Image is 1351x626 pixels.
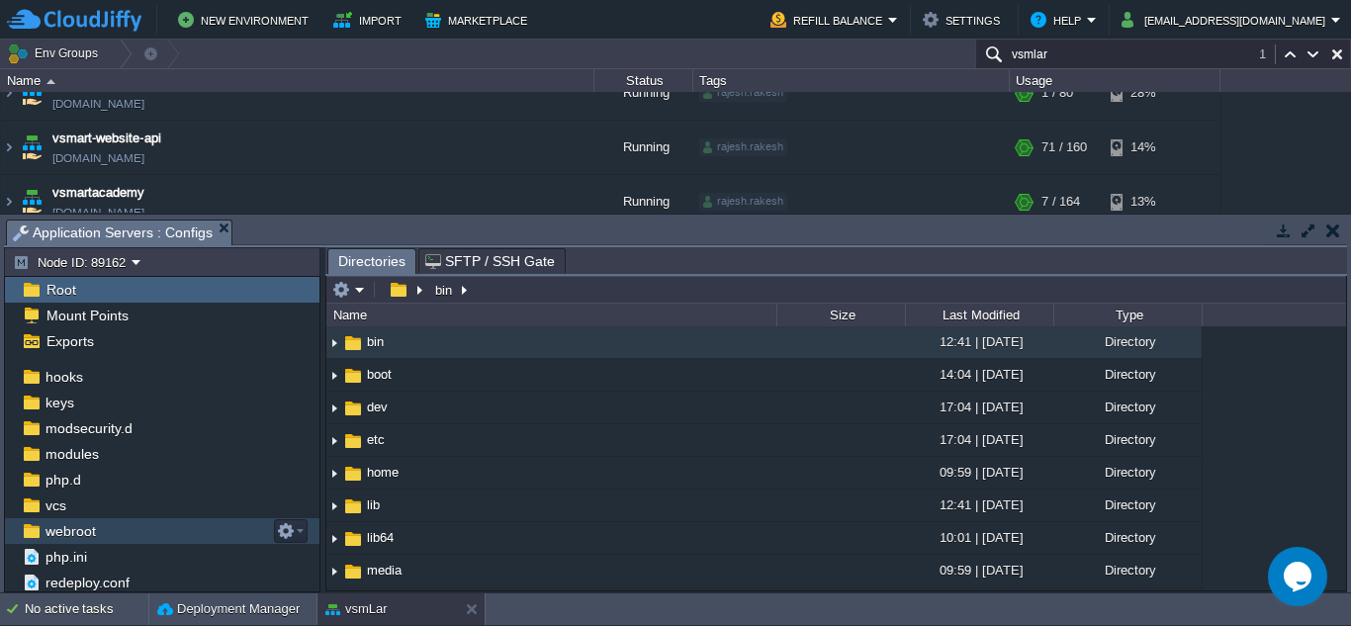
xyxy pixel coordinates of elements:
[18,121,45,174] img: AMDAwAAAACH5BAEAAAAALAAAAAABAAEAAAICRAEAOw==
[42,471,84,489] a: php.d
[42,496,69,514] a: vcs
[364,464,402,481] a: home
[25,593,148,625] div: No active tasks
[1,66,17,120] img: AMDAwAAAACH5BAEAAAAALAAAAAABAAEAAAICRAEAOw==
[326,557,342,587] img: AMDAwAAAACH5BAEAAAAALAAAAAABAAEAAAICRAEAOw==
[7,40,105,67] button: Env Groups
[364,399,391,415] a: dev
[326,491,342,521] img: AMDAwAAAACH5BAEAAAAALAAAAAABAAEAAAICRAEAOw==
[342,398,364,419] img: AMDAwAAAACH5BAEAAAAALAAAAAABAAEAAAICRAEAOw==
[13,253,132,271] button: Node ID: 89162
[52,183,144,203] a: vsmartacademy
[364,333,387,350] a: bin
[42,445,102,463] a: modules
[1053,457,1202,488] div: Directory
[1041,66,1073,120] div: 1 / 80
[52,203,144,223] a: [DOMAIN_NAME]
[699,138,787,156] div: rajesh.rakesh
[1053,359,1202,390] div: Directory
[18,66,45,120] img: AMDAwAAAACH5BAEAAAAALAAAAAABAAEAAAICRAEAOw==
[364,496,383,513] a: lib
[333,8,407,32] button: Import
[326,360,342,391] img: AMDAwAAAACH5BAEAAAAALAAAAAABAAEAAAICRAEAOw==
[1,175,17,228] img: AMDAwAAAACH5BAEAAAAALAAAAAABAAEAAAICRAEAOw==
[905,457,1053,488] div: 09:59 | [DATE]
[52,129,161,148] a: vsmart-website-api
[42,548,90,566] a: php.ini
[1,121,17,174] img: AMDAwAAAACH5BAEAAAAALAAAAAABAAEAAAICRAEAOw==
[1053,392,1202,422] div: Directory
[364,366,395,383] a: boot
[52,94,144,114] a: [DOMAIN_NAME]
[43,332,97,350] a: Exports
[594,175,693,228] div: Running
[1055,304,1202,326] div: Type
[326,276,1346,304] input: Click to enter the path
[1111,175,1175,228] div: 13%
[42,368,86,386] a: hooks
[364,431,388,448] a: etc
[594,121,693,174] div: Running
[338,249,405,274] span: Directories
[364,529,397,546] a: lib64
[923,8,1006,32] button: Settings
[1053,522,1202,553] div: Directory
[905,555,1053,585] div: 09:59 | [DATE]
[905,392,1053,422] div: 17:04 | [DATE]
[326,393,342,423] img: AMDAwAAAACH5BAEAAAAALAAAAAABAAEAAAICRAEAOw==
[43,281,79,299] a: Root
[326,327,342,358] img: AMDAwAAAACH5BAEAAAAALAAAAAABAAEAAAICRAEAOw==
[595,69,692,92] div: Status
[1053,555,1202,585] div: Directory
[42,419,135,437] a: modsecurity.d
[699,84,787,102] div: rajesh.rakesh
[1122,8,1331,32] button: [EMAIL_ADDRESS][DOMAIN_NAME]
[364,562,405,579] a: media
[342,332,364,354] img: AMDAwAAAACH5BAEAAAAALAAAAAABAAEAAAICRAEAOw==
[425,249,555,273] span: SFTP / SSH Gate
[342,495,364,517] img: AMDAwAAAACH5BAEAAAAALAAAAAABAAEAAAICRAEAOw==
[432,281,457,299] button: bin
[326,589,342,620] img: AMDAwAAAACH5BAEAAAAALAAAAAABAAEAAAICRAEAOw==
[326,458,342,489] img: AMDAwAAAACH5BAEAAAAALAAAAAABAAEAAAICRAEAOw==
[905,359,1053,390] div: 14:04 | [DATE]
[1011,69,1219,92] div: Usage
[905,588,1053,619] div: 09:59 | [DATE]
[328,304,776,326] div: Name
[342,528,364,550] img: AMDAwAAAACH5BAEAAAAALAAAAAABAAEAAAICRAEAOw==
[342,463,364,485] img: AMDAwAAAACH5BAEAAAAALAAAAAABAAEAAAICRAEAOw==
[770,8,888,32] button: Refill Balance
[42,522,99,540] a: webroot
[905,490,1053,520] div: 12:41 | [DATE]
[905,522,1053,553] div: 10:01 | [DATE]
[342,430,364,452] img: AMDAwAAAACH5BAEAAAAALAAAAAABAAEAAAICRAEAOw==
[905,424,1053,455] div: 17:04 | [DATE]
[1268,547,1331,606] iframe: chat widget
[13,221,213,245] span: Application Servers : Configs
[325,599,388,619] button: vsmLar
[1111,66,1175,120] div: 28%
[43,307,132,324] a: Mount Points
[18,175,45,228] img: AMDAwAAAACH5BAEAAAAALAAAAAABAAEAAAICRAEAOw==
[42,574,133,591] a: redeploy.conf
[907,304,1053,326] div: Last Modified
[778,304,905,326] div: Size
[342,365,364,387] img: AMDAwAAAACH5BAEAAAAALAAAAAABAAEAAAICRAEAOw==
[699,193,787,211] div: rajesh.rakesh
